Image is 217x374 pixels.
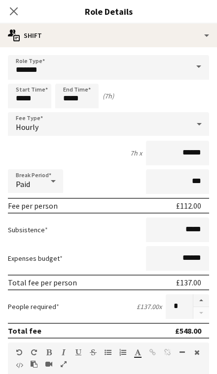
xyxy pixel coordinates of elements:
button: Unordered List [105,348,111,356]
label: People required [8,302,59,311]
button: Underline [75,348,82,356]
button: Insert video [45,360,52,368]
div: 7h x [130,149,142,157]
button: Text Color [134,348,141,356]
label: Expenses budget [8,254,63,263]
button: Paste as plain text [31,360,37,368]
button: Bold [45,348,52,356]
span: Paid [16,179,30,189]
button: Undo [16,348,23,356]
div: Total fee per person [8,278,77,287]
button: Strikethrough [90,348,97,356]
div: £112.00 [176,201,201,211]
label: Subsistence [8,225,48,234]
div: £548.00 [175,326,201,336]
div: £137.00 [176,278,201,287]
button: Fullscreen [60,360,67,368]
button: Italic [60,348,67,356]
span: Hourly [16,122,38,132]
div: (7h) [103,92,114,100]
button: Horizontal Line [179,348,185,356]
button: Ordered List [119,348,126,356]
button: HTML Code [16,361,23,369]
div: Total fee [8,326,41,336]
div: Fee per person [8,201,58,211]
button: Redo [31,348,37,356]
button: Increase [193,294,209,307]
button: Clear Formatting [193,348,200,356]
div: £137.00 x [137,302,162,311]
